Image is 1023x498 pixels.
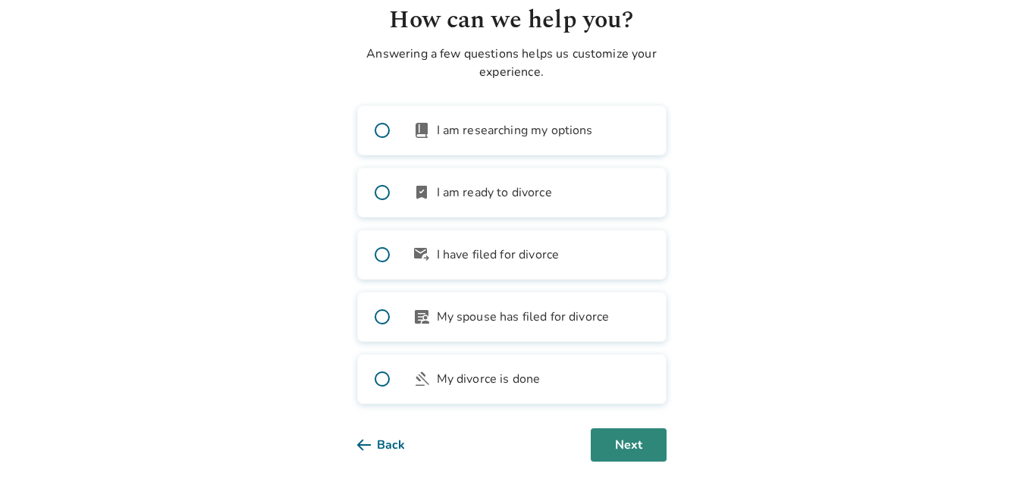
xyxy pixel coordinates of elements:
[437,121,593,139] span: I am researching my options
[413,370,431,388] span: gavel
[413,183,431,202] span: bookmark_check
[357,428,429,462] button: Back
[413,121,431,139] span: book_2
[591,428,667,462] button: Next
[413,246,431,264] span: outgoing_mail
[357,2,667,39] h1: How can we help you?
[437,370,541,388] span: My divorce is done
[947,425,1023,498] iframe: Chat Widget
[357,45,667,81] p: Answering a few questions helps us customize your experience.
[413,308,431,326] span: article_person
[437,246,560,264] span: I have filed for divorce
[437,183,552,202] span: I am ready to divorce
[437,308,610,326] span: My spouse has filed for divorce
